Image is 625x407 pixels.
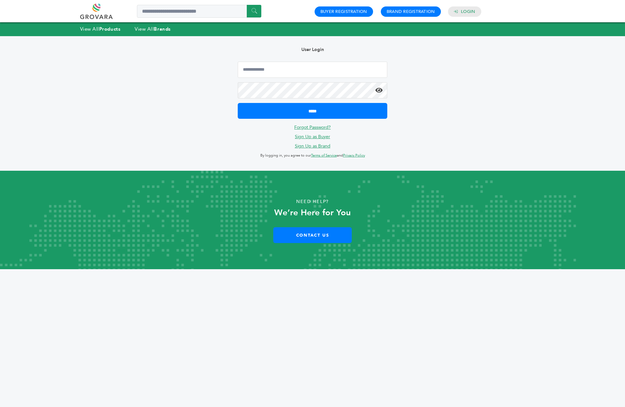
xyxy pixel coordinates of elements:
[274,207,351,219] strong: We’re Here for You
[301,46,324,53] b: User Login
[294,124,331,130] a: Forgot Password?
[137,5,261,18] input: Search a product or brand...
[135,26,171,32] a: View AllBrands
[80,26,121,32] a: View AllProducts
[31,197,594,207] p: Need Help?
[238,152,388,159] p: By logging in, you agree to our and
[311,153,337,158] a: Terms of Service
[295,143,330,149] a: Sign Up as Brand
[154,26,171,32] strong: Brands
[273,227,352,243] a: Contact Us
[238,82,388,98] input: Password
[387,9,435,15] a: Brand Registration
[295,134,330,140] a: Sign Up as Buyer
[99,26,120,32] strong: Products
[238,62,388,78] input: Email Address
[320,9,367,15] a: Buyer Registration
[461,9,475,15] a: Login
[343,153,365,158] a: Privacy Policy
